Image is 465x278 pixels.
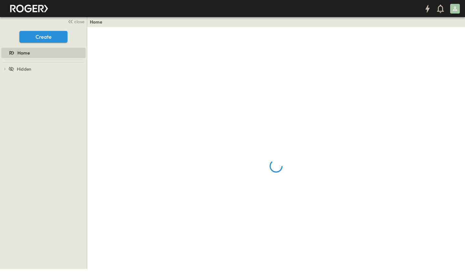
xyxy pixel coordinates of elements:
[90,19,106,25] nav: breadcrumbs
[65,17,86,26] button: close
[74,18,84,25] span: close
[17,66,31,72] span: Hidden
[17,50,30,56] span: Home
[19,31,67,43] button: Create
[1,48,84,57] a: Home
[90,19,102,25] a: Home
